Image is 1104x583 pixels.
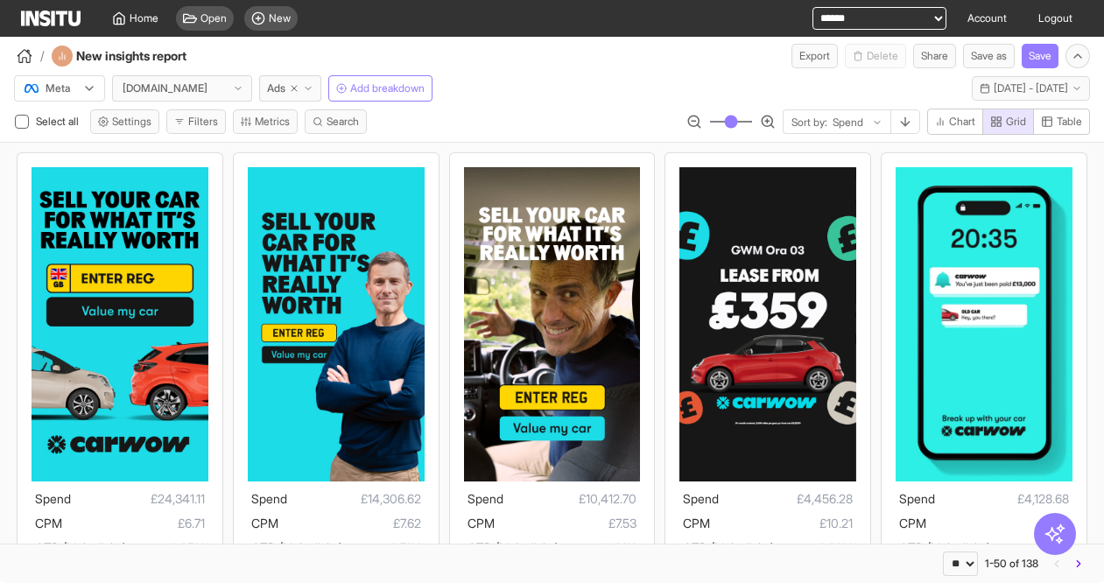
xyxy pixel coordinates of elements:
span: £10,412.70 [503,488,637,509]
button: Save [1022,44,1058,68]
button: Export [791,44,838,68]
span: Spend [251,491,287,506]
span: Grid [1006,115,1026,129]
button: Chart [927,109,983,135]
button: Grid [982,109,1034,135]
span: Spend [683,491,719,506]
span: Home [130,11,158,25]
span: CPM [899,516,926,530]
span: 0.03% [990,537,1069,558]
h4: New insights report [76,47,234,65]
button: Share [913,44,956,68]
span: 3.32% [774,537,853,558]
button: [DATE] - [DATE] [972,76,1090,101]
span: Add breakdown [350,81,425,95]
span: CTR (Link clicks) [468,540,559,555]
span: Spend [468,491,503,506]
button: Table [1033,109,1090,135]
span: CTR (Link clicks) [251,540,342,555]
span: [DATE] - [DATE] [994,81,1068,95]
span: CTR (Link clicks) [35,540,126,555]
span: £7.53 [495,513,637,534]
img: Logo [21,11,81,26]
span: CTR (Link clicks) [899,540,990,555]
span: Settings [112,115,151,129]
button: Search [305,109,367,134]
span: CPM [35,516,62,530]
span: £10.21 [710,513,853,534]
span: Spend [899,491,935,506]
button: / [14,46,45,67]
button: Ads [259,75,321,102]
span: Chart [949,115,975,129]
span: / [40,47,45,65]
button: Add breakdown [328,75,432,102]
span: CPM [468,516,495,530]
span: £14,306.62 [287,488,421,509]
span: Open [200,11,227,25]
span: £7.62 [278,513,421,534]
span: Table [1057,115,1082,129]
button: Save as [963,44,1015,68]
span: £4,128.68 [935,488,1069,509]
span: £24,341.11 [71,488,205,509]
div: New insights report [52,46,234,67]
span: You cannot delete a preset report. [845,44,906,68]
span: £0.76 [926,513,1069,534]
span: 0.85% [126,537,205,558]
button: Metrics [233,109,298,134]
span: 0.71% [342,537,421,558]
button: Filters [166,109,226,134]
span: CPM [683,516,710,530]
span: CTR (Link clicks) [683,540,774,555]
button: Settings [90,109,159,134]
span: 0.81% [559,537,637,558]
span: Select all [36,115,82,128]
span: New [269,11,291,25]
span: Ads [267,81,285,95]
span: Spend [35,491,71,506]
span: Sort by: [791,116,827,130]
span: £6.71 [62,513,205,534]
span: Search [327,115,359,129]
span: CPM [251,516,278,530]
div: 1-50 of 138 [985,557,1038,571]
span: £4,456.28 [719,488,853,509]
button: Delete [845,44,906,68]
